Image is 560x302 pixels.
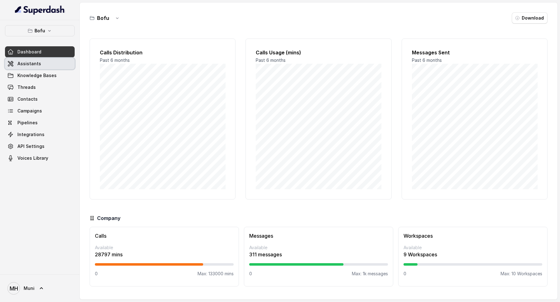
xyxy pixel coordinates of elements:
[404,245,542,251] p: Available
[95,251,234,258] p: 28797 mins
[17,61,41,67] span: Assistants
[5,153,75,164] a: Voices Library
[15,5,65,15] img: light.svg
[100,49,225,56] h2: Calls Distribution
[17,84,36,90] span: Threads
[5,117,75,128] a: Pipelines
[97,214,120,222] h3: Company
[256,57,286,63] span: Past 6 months
[256,49,381,56] h2: Calls Usage (mins)
[5,280,75,297] a: Muni
[404,271,406,277] p: 0
[35,27,45,34] p: Bofu
[5,94,75,105] a: Contacts
[5,70,75,81] a: Knowledge Bases
[5,82,75,93] a: Threads
[512,12,548,24] button: Download
[17,143,44,149] span: API Settings
[17,131,44,138] span: Integrations
[5,129,75,140] a: Integrations
[412,49,537,56] h2: Messages Sent
[404,232,542,240] h3: Workspaces
[95,271,98,277] p: 0
[100,57,130,63] span: Past 6 months
[5,141,75,152] a: API Settings
[5,25,75,36] button: Bofu
[17,96,38,102] span: Contacts
[249,251,388,258] p: 311 messages
[352,271,388,277] p: Max: 1k messages
[249,271,252,277] p: 0
[249,232,388,240] h3: Messages
[95,232,234,240] h3: Calls
[17,108,42,114] span: Campaigns
[5,105,75,117] a: Campaigns
[17,120,38,126] span: Pipelines
[10,285,18,292] text: MH
[17,49,41,55] span: Dashboard
[5,46,75,57] a: Dashboard
[97,14,109,22] h3: Bofu
[249,245,388,251] p: Available
[5,58,75,69] a: Assistants
[17,72,57,79] span: Knowledge Bases
[501,271,542,277] p: Max: 10 Workspaces
[17,155,48,161] span: Voices Library
[404,251,542,258] p: 9 Workspaces
[412,57,442,63] span: Past 6 months
[198,271,234,277] p: Max: 133000 mins
[95,245,234,251] p: Available
[24,285,35,291] span: Muni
